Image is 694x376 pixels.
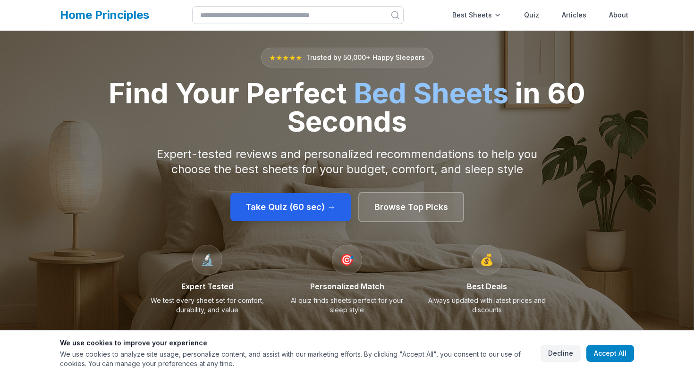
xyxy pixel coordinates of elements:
span: 🔬 [200,252,214,267]
h3: Personalized Match [283,281,411,292]
span: ★★★★★ [269,52,302,63]
span: 🎯 [340,252,354,267]
a: Quiz [518,6,545,25]
span: 💰 [480,252,494,267]
p: AI quiz finds sheets perfect for your sleep style [283,296,411,315]
a: Take Quiz (60 sec) → [230,193,351,221]
a: About [603,6,634,25]
div: Best Sheets [447,6,507,25]
span: Trusted by 50,000+ Happy Sleepers [306,53,425,62]
p: Always updated with latest prices and discounts [423,296,551,315]
h1: Find Your Perfect in 60 Seconds [90,79,604,135]
a: Home Principles [60,8,149,22]
h3: Best Deals [423,281,551,292]
p: We test every sheet set for comfort, durability, and value [143,296,271,315]
button: Accept All [586,345,634,362]
a: Articles [556,6,592,25]
h3: We use cookies to improve your experience [60,338,533,348]
h3: Expert Tested [143,281,271,292]
button: Decline [541,345,581,362]
span: Bed Sheets [354,76,508,110]
p: Expert-tested reviews and personalized recommendations to help you choose the best sheets for you... [135,147,559,177]
p: We use cookies to analyze site usage, personalize content, and assist with our marketing efforts.... [60,350,533,368]
a: Browse Top Picks [358,192,464,222]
